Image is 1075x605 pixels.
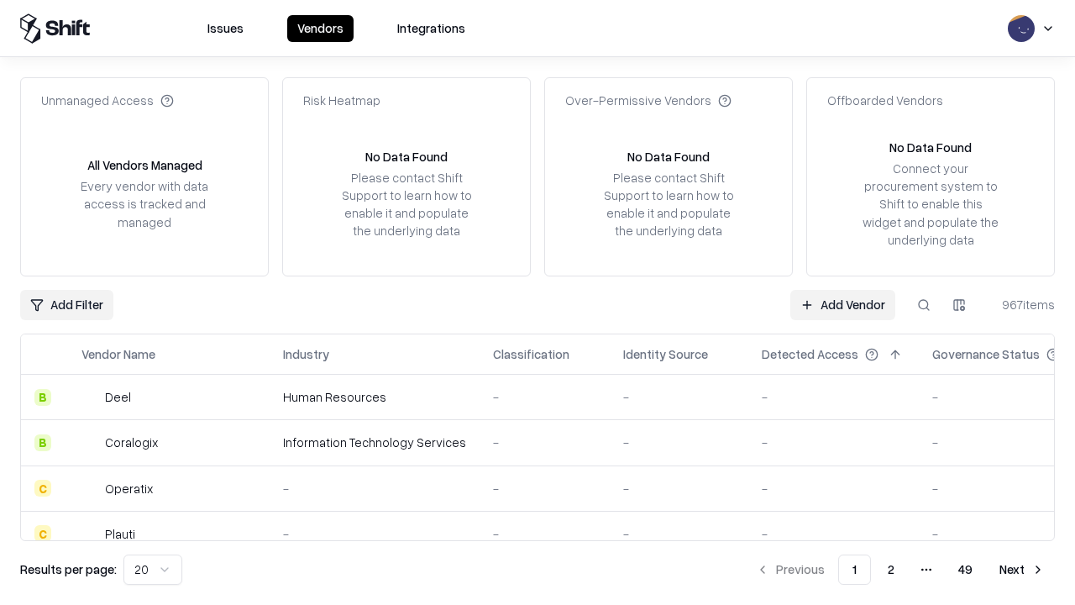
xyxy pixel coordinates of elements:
[874,555,908,585] button: 2
[303,92,380,109] div: Risk Heatmap
[75,177,214,230] div: Every vendor with data access is tracked and managed
[34,434,51,451] div: B
[387,15,475,42] button: Integrations
[889,139,972,156] div: No Data Found
[81,525,98,542] img: Plauti
[105,388,131,406] div: Deel
[932,345,1040,363] div: Governance Status
[365,148,448,166] div: No Data Found
[105,480,153,497] div: Operatix
[87,156,202,174] div: All Vendors Managed
[988,296,1055,313] div: 967 items
[565,92,732,109] div: Over-Permissive Vendors
[81,434,98,451] img: Coralogix
[861,160,1000,249] div: Connect your procurement system to Shift to enable this widget and populate the underlying data
[623,480,735,497] div: -
[746,555,1055,585] nav: pagination
[337,169,476,240] div: Please contact Shift Support to learn how to enable it and populate the underlying data
[283,388,466,406] div: Human Resources
[989,555,1055,585] button: Next
[283,434,466,451] div: Information Technology Services
[623,388,735,406] div: -
[762,480,905,497] div: -
[105,434,158,451] div: Coralogix
[827,92,943,109] div: Offboarded Vendors
[81,345,155,363] div: Vendor Name
[790,290,895,320] a: Add Vendor
[627,148,710,166] div: No Data Found
[34,525,51,542] div: C
[287,15,354,42] button: Vendors
[623,525,735,543] div: -
[762,525,905,543] div: -
[283,525,466,543] div: -
[493,525,596,543] div: -
[623,345,708,363] div: Identity Source
[762,345,858,363] div: Detected Access
[493,480,596,497] div: -
[81,389,98,406] img: Deel
[493,434,596,451] div: -
[34,480,51,497] div: C
[762,388,905,406] div: -
[762,434,905,451] div: -
[493,388,596,406] div: -
[599,169,738,240] div: Please contact Shift Support to learn how to enable it and populate the underlying data
[623,434,735,451] div: -
[20,560,117,578] p: Results per page:
[283,345,329,363] div: Industry
[105,525,135,543] div: Plauti
[838,555,871,585] button: 1
[34,389,51,406] div: B
[41,92,174,109] div: Unmanaged Access
[493,345,569,363] div: Classification
[283,480,466,497] div: -
[945,555,986,585] button: 49
[20,290,113,320] button: Add Filter
[81,480,98,497] img: Operatix
[197,15,254,42] button: Issues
